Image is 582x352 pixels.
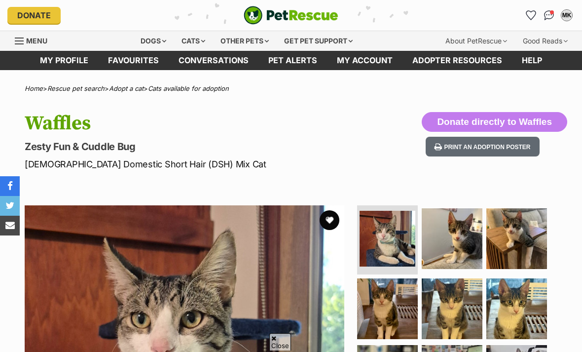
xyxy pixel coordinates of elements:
[214,31,276,51] div: Other pets
[244,6,338,25] a: PetRescue
[422,112,567,132] button: Donate directly to Waffles
[320,210,339,230] button: favourite
[175,31,212,51] div: Cats
[512,51,552,70] a: Help
[25,140,356,154] p: Zesty Fun & Cuddle Bug
[25,157,356,171] p: [DEMOGRAPHIC_DATA] Domestic Short Hair (DSH) Mix Cat
[134,31,173,51] div: Dogs
[541,7,557,23] a: Conversations
[269,333,291,351] span: Close
[26,37,47,45] span: Menu
[486,208,547,269] img: Photo of Waffles
[98,51,169,70] a: Favourites
[523,7,539,23] a: Favourites
[169,51,258,70] a: conversations
[486,278,547,339] img: Photo of Waffles
[562,10,572,20] div: MK
[438,31,514,51] div: About PetRescue
[148,84,229,92] a: Cats available for adoption
[523,7,575,23] ul: Account quick links
[277,31,360,51] div: Get pet support
[426,137,539,157] button: Print an adoption poster
[25,112,356,135] h1: Waffles
[559,7,575,23] button: My account
[360,211,415,267] img: Photo of Waffles
[25,84,43,92] a: Home
[516,31,575,51] div: Good Reads
[47,84,105,92] a: Rescue pet search
[422,278,482,339] img: Photo of Waffles
[422,208,482,269] img: Photo of Waffles
[544,10,554,20] img: chat-41dd97257d64d25036548639549fe6c8038ab92f7586957e7f3b1b290dea8141.svg
[244,6,338,25] img: logo-cat-932fe2b9b8326f06289b0f2fb663e598f794de774fb13d1741a6617ecf9a85b4.svg
[15,31,54,49] a: Menu
[7,7,61,24] a: Donate
[258,51,327,70] a: Pet alerts
[357,278,418,339] img: Photo of Waffles
[30,51,98,70] a: My profile
[402,51,512,70] a: Adopter resources
[109,84,144,92] a: Adopt a cat
[327,51,402,70] a: My account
